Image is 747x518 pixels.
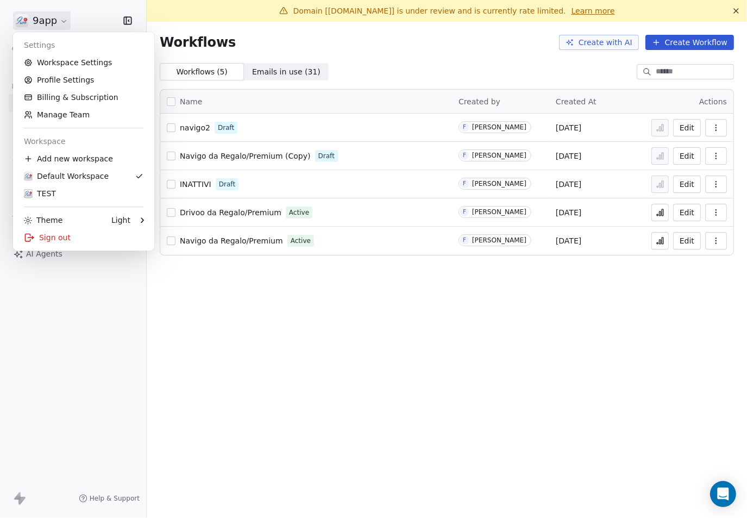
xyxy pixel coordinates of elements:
img: logo_con%20trasparenza.png [24,189,33,198]
div: Light [111,215,130,226]
div: Workspace [17,133,150,150]
div: Add new workspace [17,150,150,167]
a: Billing & Subscription [17,89,150,106]
div: TEST [24,188,56,199]
a: Workspace Settings [17,54,150,71]
div: Sign out [17,229,150,246]
a: Manage Team [17,106,150,123]
a: Profile Settings [17,71,150,89]
div: Settings [17,36,150,54]
div: Default Workspace [24,171,109,182]
div: Theme [24,215,62,226]
img: logo_con%20trasparenza.png [24,172,33,180]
